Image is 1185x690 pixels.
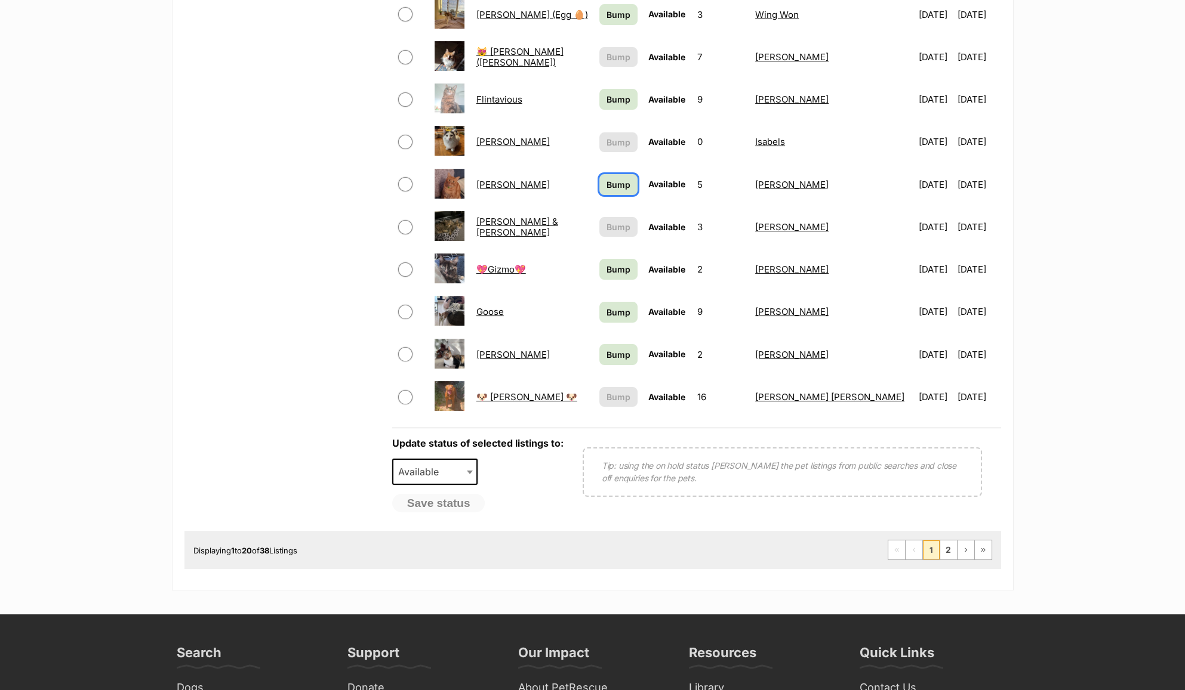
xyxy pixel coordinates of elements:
[599,174,638,195] a: Bump
[888,540,905,559] span: First page
[958,164,1000,205] td: [DATE]
[755,9,799,20] a: Wing Won
[914,206,956,247] td: [DATE]
[476,179,550,190] a: [PERSON_NAME]
[648,137,685,147] span: Available
[958,206,1000,247] td: [DATE]
[602,459,963,484] p: Tip: using the on hold status [PERSON_NAME] the pet listings from public searches and close off e...
[607,391,630,403] span: Bump
[755,264,829,275] a: [PERSON_NAME]
[599,47,638,67] button: Bump
[648,222,685,232] span: Available
[958,79,1000,120] td: [DATE]
[755,136,785,147] a: Isabels
[692,164,749,205] td: 5
[923,540,940,559] span: Page 1
[347,644,399,668] h3: Support
[599,4,638,25] a: Bump
[435,381,464,411] img: 🐶 Jeff 🐶
[392,459,478,485] span: Available
[755,179,829,190] a: [PERSON_NAME]
[692,36,749,78] td: 7
[476,349,550,360] a: [PERSON_NAME]
[599,132,638,152] button: Bump
[648,349,685,359] span: Available
[231,546,235,555] strong: 1
[975,540,992,559] a: Last page
[476,306,504,317] a: Goose
[392,437,564,449] label: Update status of selected listings to:
[755,391,904,403] a: [PERSON_NAME] [PERSON_NAME]
[476,216,558,237] a: [PERSON_NAME] & [PERSON_NAME]
[958,291,1000,332] td: [DATE]
[755,94,829,105] a: [PERSON_NAME]
[607,51,630,63] span: Bump
[177,644,221,668] h3: Search
[599,302,638,323] a: Bump
[648,307,685,317] span: Available
[914,291,956,332] td: [DATE]
[755,221,829,233] a: [PERSON_NAME]
[648,392,685,402] span: Available
[958,334,1000,375] td: [DATE]
[260,546,269,555] strong: 38
[692,206,749,247] td: 3
[692,291,749,332] td: 9
[906,540,922,559] span: Previous page
[599,344,638,365] a: Bump
[755,349,829,360] a: [PERSON_NAME]
[914,334,956,375] td: [DATE]
[914,249,956,290] td: [DATE]
[958,36,1000,78] td: [DATE]
[607,348,630,361] span: Bump
[518,644,589,668] h3: Our Impact
[648,264,685,274] span: Available
[599,217,638,237] button: Bump
[607,93,630,106] span: Bump
[648,9,685,19] span: Available
[476,94,522,105] a: Flintavious
[692,249,749,290] td: 2
[755,306,829,317] a: [PERSON_NAME]
[940,540,957,559] a: Page 2
[648,52,685,62] span: Available
[648,94,685,104] span: Available
[888,540,992,560] nav: Pagination
[958,121,1000,162] td: [DATE]
[689,644,756,668] h3: Resources
[914,164,956,205] td: [DATE]
[692,121,749,162] td: 0
[476,136,550,147] a: [PERSON_NAME]
[914,36,956,78] td: [DATE]
[607,136,630,148] span: Bump
[914,376,956,417] td: [DATE]
[914,121,956,162] td: [DATE]
[393,463,451,480] span: Available
[692,334,749,375] td: 2
[242,546,252,555] strong: 20
[860,644,934,668] h3: Quick Links
[607,263,630,276] span: Bump
[476,9,588,20] a: [PERSON_NAME] (Egg 🥚)
[599,89,638,110] a: Bump
[958,540,974,559] a: Next page
[476,46,564,67] a: 😻 [PERSON_NAME] ([PERSON_NAME])
[392,494,485,513] button: Save status
[692,79,749,120] td: 9
[648,179,685,189] span: Available
[476,391,577,403] a: 🐶 [PERSON_NAME] 🐶
[607,178,630,191] span: Bump
[607,8,630,21] span: Bump
[607,221,630,233] span: Bump
[692,376,749,417] td: 16
[599,259,638,280] a: Bump
[476,264,526,275] a: 💖Gizmo💖
[914,79,956,120] td: [DATE]
[755,51,829,63] a: [PERSON_NAME]
[958,376,1000,417] td: [DATE]
[599,387,638,407] button: Bump
[607,306,630,318] span: Bump
[958,249,1000,290] td: [DATE]
[193,546,297,555] span: Displaying to of Listings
